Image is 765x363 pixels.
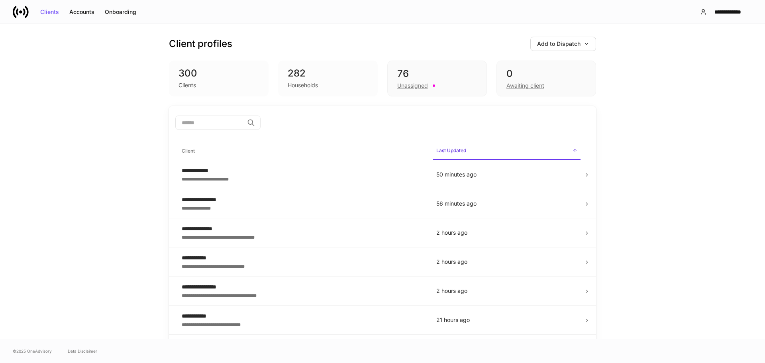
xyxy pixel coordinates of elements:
div: Unassigned [397,82,428,90]
button: Add to Dispatch [530,37,596,51]
h3: Client profiles [169,37,232,50]
div: 0 [506,67,586,80]
div: Add to Dispatch [537,41,589,47]
button: Clients [35,6,64,18]
span: Last Updated [433,143,581,160]
a: Data Disclaimer [68,348,97,354]
div: Awaiting client [506,82,544,90]
div: 76Unassigned [387,61,487,96]
div: 76 [397,67,477,80]
div: Accounts [69,9,94,15]
div: Onboarding [105,9,136,15]
div: Clients [40,9,59,15]
p: 2 hours ago [436,287,577,295]
div: Clients [178,81,196,89]
h6: Last Updated [436,147,466,154]
p: 56 minutes ago [436,200,577,208]
h6: Client [182,147,195,155]
span: © 2025 OneAdvisory [13,348,52,354]
p: 50 minutes ago [436,171,577,179]
div: Households [288,81,318,89]
div: 282 [288,67,368,80]
p: 21 hours ago [436,316,577,324]
p: 2 hours ago [436,229,577,237]
span: Client [178,143,427,159]
p: 2 hours ago [436,258,577,266]
div: 0Awaiting client [496,61,596,96]
button: Accounts [64,6,100,18]
button: Onboarding [100,6,141,18]
div: 300 [178,67,259,80]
